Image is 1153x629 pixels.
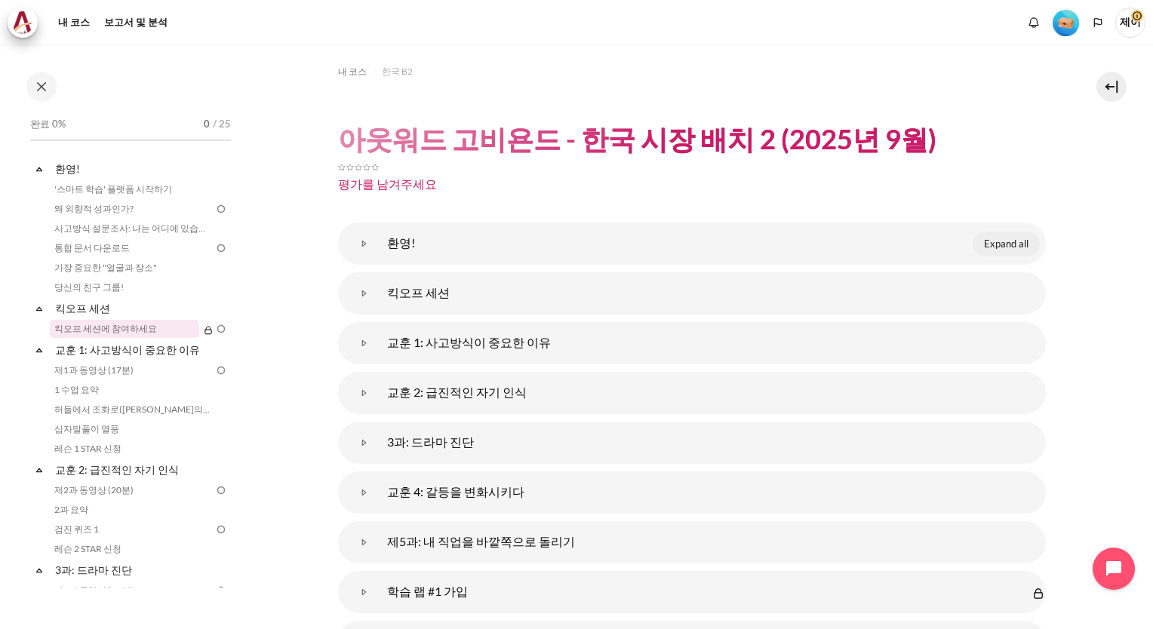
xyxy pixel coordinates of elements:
[349,328,380,358] a: 교훈 1: 사고방식이 중요한 이유
[53,8,95,38] a: 내 코스
[50,581,214,600] a: 제3과 동영상 (13분)
[1115,8,1145,38] span: 제이
[50,420,214,438] a: 십자말풀이 열풍
[1047,8,1085,36] a: 레벨 #1
[214,202,228,216] img: To do
[1053,8,1079,36] div: 레벨 #1
[32,342,47,357] span: Collapse
[214,523,228,536] img: To do
[50,278,214,296] a: 당신의 친구 그룹!
[213,117,231,132] span: / 25
[53,459,214,480] a: 교훈 2: 급진적인 자기 인식
[214,241,228,255] img: To do
[382,65,413,78] span: 한국 B2
[50,239,214,257] a: 통합 문서 다운로드
[1022,11,1045,34] div: 새 알림이 없는 알림 창 표시
[53,298,214,318] a: 킥오프 세션
[1115,8,1145,38] a: 사용자 메뉴
[973,232,1040,257] a: Expand all
[53,158,214,179] a: 환영!
[349,378,380,408] a: 교훈 2: 급진적인 자기 인식
[32,301,47,316] span: Collapse
[214,584,228,597] img: To do
[349,229,380,259] a: 환영!
[50,540,214,558] a: 레슨 2 STAR 신청
[1087,11,1109,34] button: 언어들
[214,322,228,336] img: To do
[30,117,66,132] span: 완료 0%
[338,121,936,157] h1: 아웃워드 고비욘드 - 한국 시장 배치 2 (2025년 9월)
[50,219,214,238] a: 사고방식 설문조사: 나는 어디에 있습니까?
[338,176,437,191] a: 평가를 남겨주세요
[349,527,380,557] a: 제5과: 내 직업을 바깥쪽으로 돌리기
[8,8,45,38] a: 아키텍 Architeck
[50,501,214,519] a: 2과 요약
[32,462,47,477] span: Collapse
[50,520,214,538] a: 검진 퀴즈 1
[50,259,214,277] a: 가장 중요한 "얼굴과 장소"
[338,63,367,81] a: 내 코스
[349,477,380,508] a: 교훈 4: 갈등을 변화시키다
[50,440,214,458] a: 레슨 1 STAR 신청
[50,180,214,198] a: '스마트 학습' 플랫폼 시작하기
[50,400,214,419] a: 허들에서 조화로([PERSON_NAME]의 이야기)
[32,161,47,176] span: Collapse
[349,428,380,458] a: 3과: 드라마 진단
[984,237,1028,252] span: Expand all
[53,560,214,580] a: 3과: 드라마 진단
[1053,10,1079,36] img: 레벨 #1
[53,339,214,360] a: 교훈 1: 사고방식이 중요한 이유
[12,11,33,34] img: 아키텍
[338,60,1046,84] nav: 탐색 모음
[50,481,214,499] a: 제2과 동영상 (20분)
[50,200,214,218] a: 왜 외향적 성과인가?
[50,381,214,399] a: 1 수업 요약
[50,320,199,338] a: 킥오프 세션에 참여하세요
[204,117,210,132] span: 0
[349,278,380,308] a: 킥오프 세션
[338,65,367,78] span: 내 코스
[214,364,228,377] img: To do
[50,361,214,379] a: 제1과 동영상 (17분)
[99,8,173,38] a: 보고서 및 분석
[214,483,228,497] img: To do
[349,577,380,607] a: 학습 랩 #1 가입
[382,63,413,81] a: 한국 B2
[32,563,47,578] span: Collapse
